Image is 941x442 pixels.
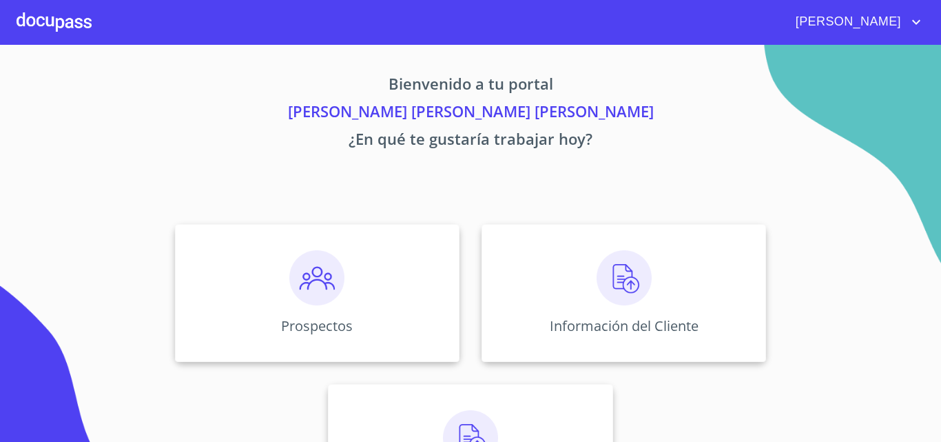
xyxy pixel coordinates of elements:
p: [PERSON_NAME] [PERSON_NAME] [PERSON_NAME] [46,100,895,128]
span: [PERSON_NAME] [785,11,908,33]
img: carga.png [597,250,652,305]
button: account of current user [785,11,924,33]
p: Información del Cliente [550,317,699,335]
img: prospectos.png [289,250,344,305]
p: Prospectos [281,317,353,335]
p: ¿En qué te gustaría trabajar hoy? [46,128,895,155]
p: Bienvenido a tu portal [46,72,895,100]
